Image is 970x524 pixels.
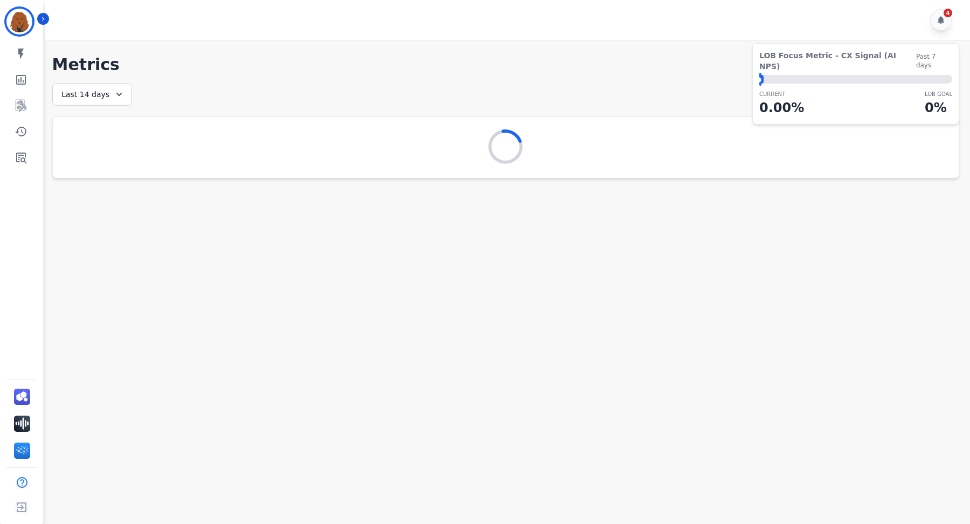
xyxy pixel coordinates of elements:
p: 0 % [925,98,952,118]
img: Bordered avatar [6,9,32,35]
p: 0.00 % [759,98,804,118]
h1: Metrics [52,55,959,74]
span: Past 7 days [916,52,952,70]
span: LOB Focus Metric - CX Signal (AI NPS) [759,50,916,72]
div: 4 [944,9,952,17]
p: CURRENT [759,90,804,98]
div: ⬤ [759,75,764,84]
p: LOB Goal [925,90,952,98]
div: Last 14 days [52,83,132,106]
